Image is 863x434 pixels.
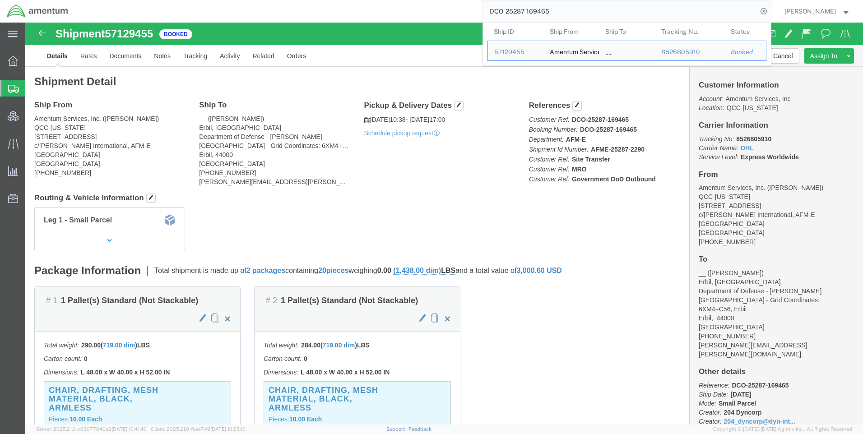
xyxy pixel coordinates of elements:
th: Ship ID [487,23,543,41]
th: Tracking Nu. [654,23,724,41]
table: Search Results [487,23,771,65]
span: [DATE] 10:25:10 [210,426,246,432]
th: Ship From [543,23,599,41]
div: 57129455 [494,47,537,57]
th: Ship To [599,23,655,41]
img: logo [6,5,69,18]
span: Server: 2025.21.0-c63077040a8 [36,426,147,432]
div: 8526805910 [661,47,718,57]
div: Booked [731,47,760,57]
a: Support [386,426,409,432]
span: Client: 2025.21.0-faee749 [151,426,246,432]
input: Search for shipment number, reference number [483,0,757,22]
div: Amentum Services, Inc. [549,41,593,60]
div: __ [605,41,612,60]
iframe: FS Legacy Container [25,23,863,425]
th: Status [724,23,766,41]
span: Copyright © [DATE]-[DATE] Agistix Inc., All Rights Reserved [713,425,852,433]
span: Ray Cheatteam [784,6,836,16]
span: [DATE] 10:41:40 [111,426,147,432]
a: Feedback [408,426,431,432]
button: [PERSON_NAME] [784,6,851,17]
